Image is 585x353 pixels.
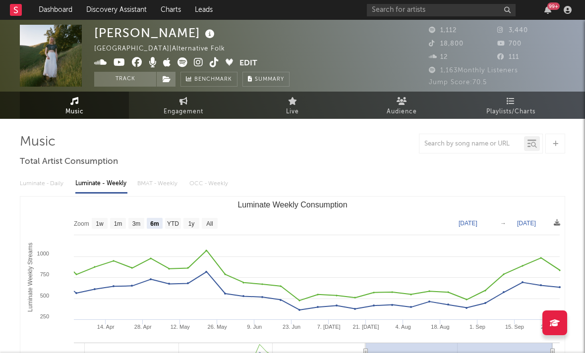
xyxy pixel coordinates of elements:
button: Summary [242,72,290,87]
input: Search by song name or URL [419,140,524,148]
span: 12 [429,54,448,60]
text: 250 [40,313,49,319]
div: [PERSON_NAME] [94,25,217,41]
span: 1,163 Monthly Listeners [429,67,518,74]
a: Playlists/Charts [456,92,565,119]
text: 4. Aug [395,324,410,330]
text: 750 [40,271,49,277]
text: 1. Sep [469,324,485,330]
button: 99+ [544,6,551,14]
span: 1,112 [429,27,457,34]
text: All [206,220,213,227]
text: 14. Apr [97,324,115,330]
div: 99 + [547,2,560,10]
text: [DATE] [459,220,477,227]
span: Benchmark [194,74,232,86]
text: 15. Sep [505,324,524,330]
text: 9. Jun [247,324,262,330]
span: Live [286,106,299,118]
input: Search for artists [367,4,516,16]
a: Engagement [129,92,238,119]
text: 21. [DATE] [353,324,379,330]
a: Music [20,92,129,119]
text: 6m [150,220,159,227]
span: Music [65,106,84,118]
text: 28. Apr [134,324,152,330]
text: 3m [132,220,141,227]
text: 7. [DATE] [317,324,341,330]
text: Luminate Weekly Consumption [237,201,347,209]
text: 1m [114,220,122,227]
text: 1w [96,220,104,227]
text: 12. May [171,324,190,330]
text: 1000 [37,251,49,256]
text: 29. Sep [541,324,560,330]
div: Luminate - Weekly [75,175,127,192]
text: 1y [188,220,195,227]
span: 18,800 [429,41,464,47]
a: Benchmark [180,72,237,87]
text: [DATE] [517,220,536,227]
text: Luminate Weekly Streams [27,243,34,312]
text: → [500,220,506,227]
span: Playlists/Charts [486,106,535,118]
span: Engagement [164,106,203,118]
span: Total Artist Consumption [20,156,118,168]
a: Live [238,92,347,119]
text: 18. Aug [431,324,449,330]
text: 23. Jun [283,324,300,330]
div: [GEOGRAPHIC_DATA] | Alternative Folk [94,43,236,55]
text: YTD [167,220,179,227]
button: Edit [239,57,257,70]
span: 111 [497,54,519,60]
span: 3,440 [497,27,528,34]
a: Audience [347,92,456,119]
text: 500 [40,293,49,299]
text: 26. May [208,324,228,330]
text: Zoom [74,220,89,227]
span: Summary [255,77,284,82]
span: Audience [387,106,417,118]
span: Jump Score: 70.5 [429,79,487,86]
button: Track [94,72,156,87]
span: 700 [497,41,522,47]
